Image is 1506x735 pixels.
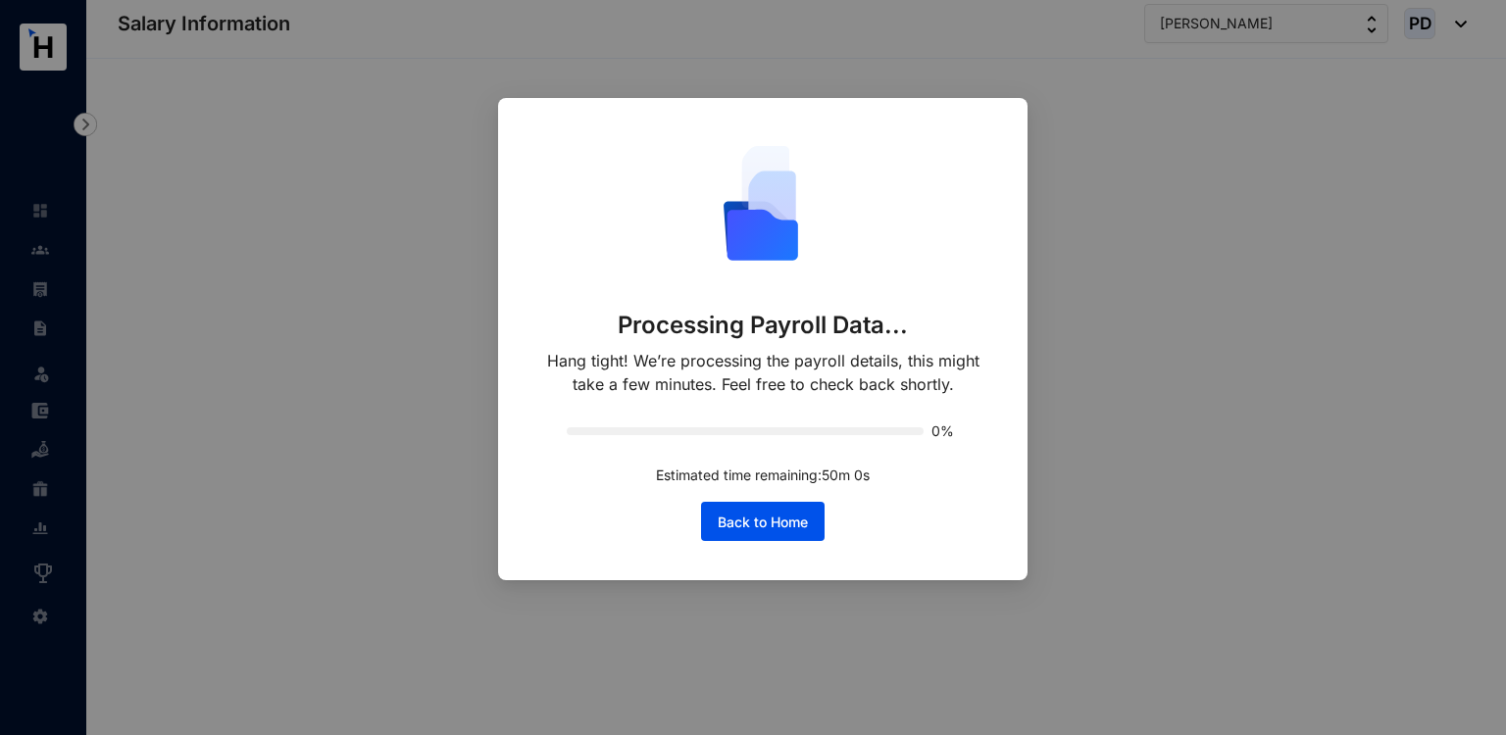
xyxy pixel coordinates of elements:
[618,310,909,341] p: Processing Payroll Data...
[701,502,825,541] button: Back to Home
[931,424,959,438] span: 0%
[656,465,870,486] p: Estimated time remaining: 50 m 0 s
[718,513,808,532] span: Back to Home
[537,349,988,396] p: Hang tight! We’re processing the payroll details, this might take a few minutes. Feel free to che...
